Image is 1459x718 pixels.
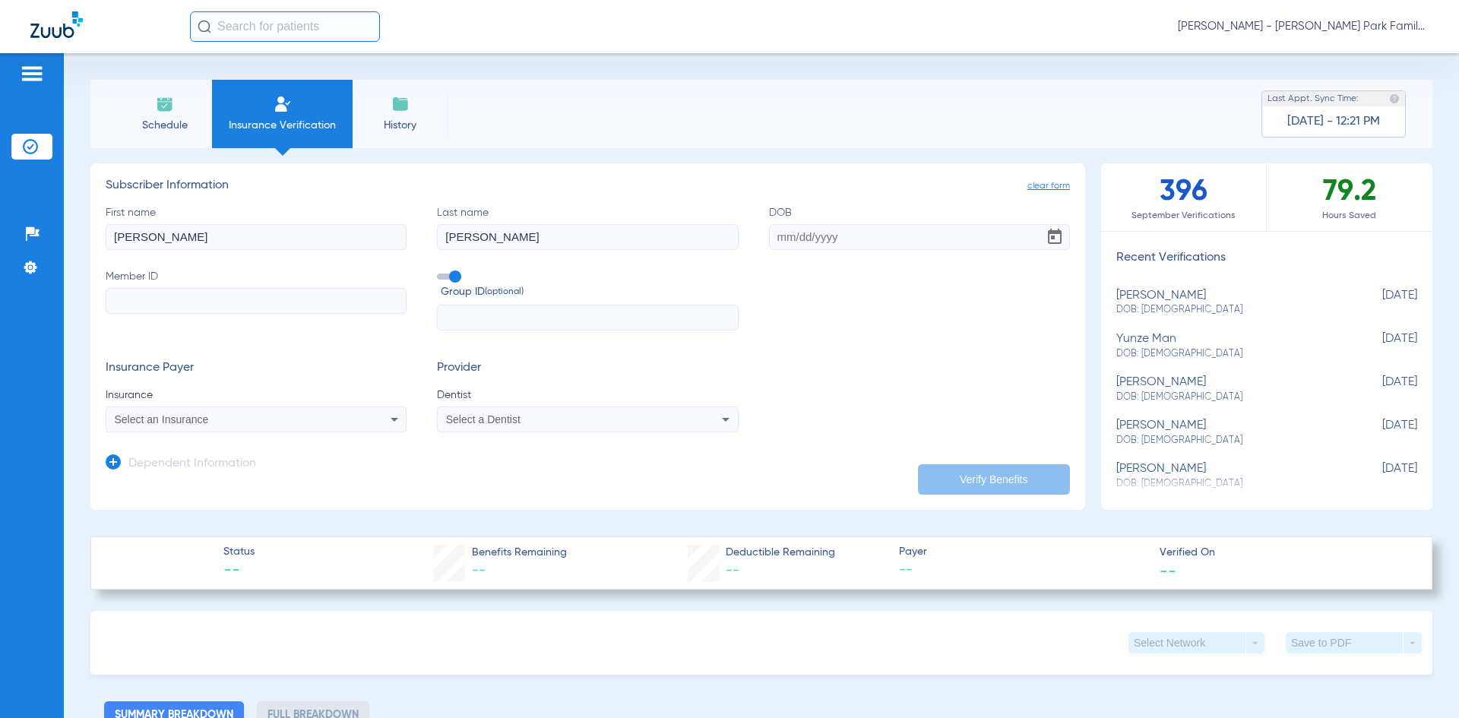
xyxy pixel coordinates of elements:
span: [DATE] [1341,332,1417,360]
span: [DATE] - 12:21 PM [1287,114,1380,129]
span: -- [1160,562,1176,578]
img: last sync help info [1389,93,1400,104]
span: Insurance Verification [223,118,341,133]
span: clear form [1027,179,1070,194]
button: Verify Benefits [918,464,1070,495]
span: DOB: [DEMOGRAPHIC_DATA] [1116,391,1341,404]
label: Last name [437,205,738,250]
label: Member ID [106,269,407,331]
div: [PERSON_NAME] [1116,462,1341,490]
span: Dentist [437,387,738,403]
span: [DATE] [1341,462,1417,490]
span: Schedule [128,118,201,133]
span: -- [472,564,486,577]
span: History [364,118,436,133]
span: Status [223,544,255,560]
div: [PERSON_NAME] [1116,419,1341,447]
img: Manual Insurance Verification [274,95,292,113]
img: Zuub Logo [30,11,83,38]
img: Schedule [156,95,174,113]
h3: Recent Verifications [1101,251,1432,266]
label: DOB [769,205,1070,250]
small: (optional) [485,284,524,300]
span: DOB: [DEMOGRAPHIC_DATA] [1116,347,1341,361]
span: Last Appt. Sync Time: [1268,91,1359,106]
h3: Provider [437,361,738,376]
span: [DATE] [1341,289,1417,317]
span: Select an Insurance [115,413,209,425]
span: Group ID [441,284,738,300]
input: First name [106,224,407,250]
img: History [391,95,410,113]
input: Member ID [106,288,407,314]
span: DOB: [DEMOGRAPHIC_DATA] [1116,303,1341,317]
button: Open calendar [1040,222,1070,252]
span: Benefits Remaining [472,545,567,561]
span: Verified On [1160,545,1407,561]
input: Last name [437,224,738,250]
span: Insurance [106,387,407,403]
h3: Subscriber Information [106,179,1070,194]
span: Hours Saved [1267,208,1432,223]
span: [DATE] [1341,419,1417,447]
span: -- [899,561,1147,580]
h3: Dependent Information [128,457,256,472]
span: Select a Dentist [446,413,521,425]
input: DOBOpen calendar [769,224,1070,250]
input: Search for patients [190,11,380,42]
span: [PERSON_NAME] - [PERSON_NAME] Park Family Dentistry [1178,19,1429,34]
div: 396 [1101,163,1267,231]
img: Search Icon [198,20,211,33]
span: Deductible Remaining [726,545,835,561]
span: September Verifications [1101,208,1266,223]
span: -- [223,561,255,582]
div: [PERSON_NAME] [1116,289,1341,317]
div: yunze man [1116,332,1341,360]
div: 79.2 [1267,163,1432,231]
label: First name [106,205,407,250]
div: [PERSON_NAME] [1116,375,1341,403]
img: hamburger-icon [20,65,44,83]
span: DOB: [DEMOGRAPHIC_DATA] [1116,434,1341,448]
h3: Insurance Payer [106,361,407,376]
span: [DATE] [1341,375,1417,403]
span: Payer [899,544,1147,560]
span: -- [726,564,739,577]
